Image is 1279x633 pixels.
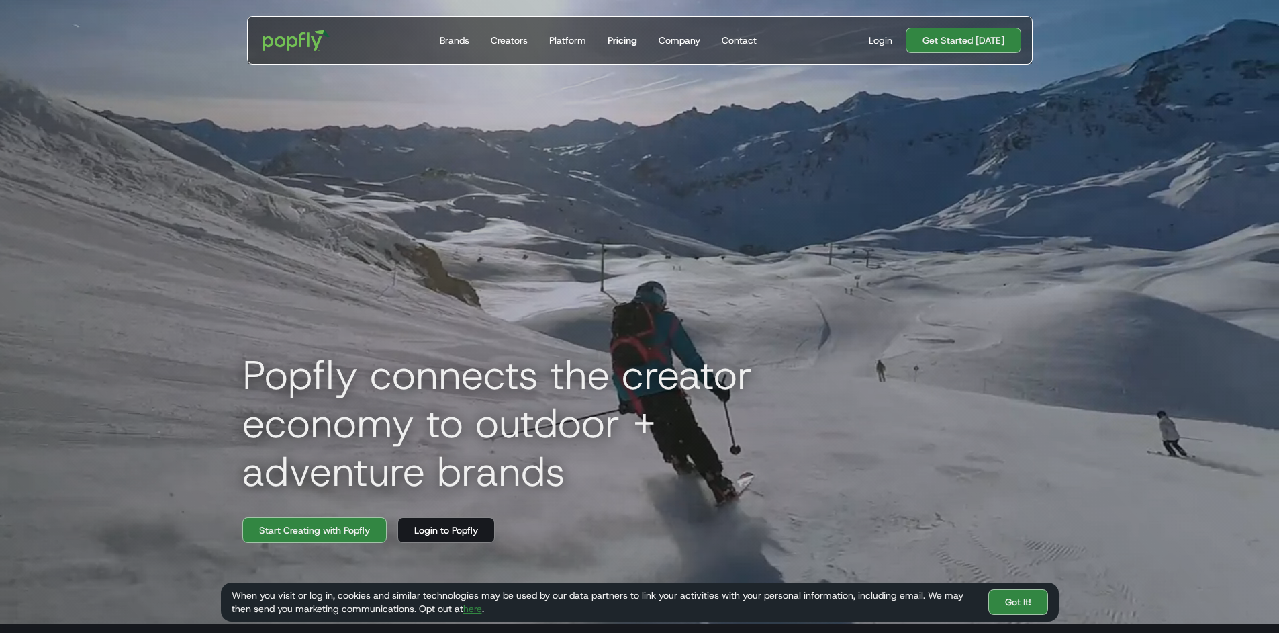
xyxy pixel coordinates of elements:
[988,589,1048,615] a: Got It!
[602,17,643,64] a: Pricing
[232,589,978,616] div: When you visit or log in, cookies and similar technologies may be used by our data partners to li...
[722,34,757,47] div: Contact
[549,34,586,47] div: Platform
[253,20,340,60] a: home
[232,351,836,496] h1: Popfly connects the creator economy to outdoor + adventure brands
[242,517,387,543] a: Start Creating with Popfly
[906,28,1021,53] a: Get Started [DATE]
[716,17,762,64] a: Contact
[434,17,475,64] a: Brands
[463,603,482,615] a: here
[544,17,591,64] a: Platform
[653,17,706,64] a: Company
[608,34,637,47] div: Pricing
[485,17,533,64] a: Creators
[491,34,528,47] div: Creators
[397,517,495,543] a: Login to Popfly
[440,34,469,47] div: Brands
[869,34,892,47] div: Login
[863,34,898,47] a: Login
[659,34,700,47] div: Company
